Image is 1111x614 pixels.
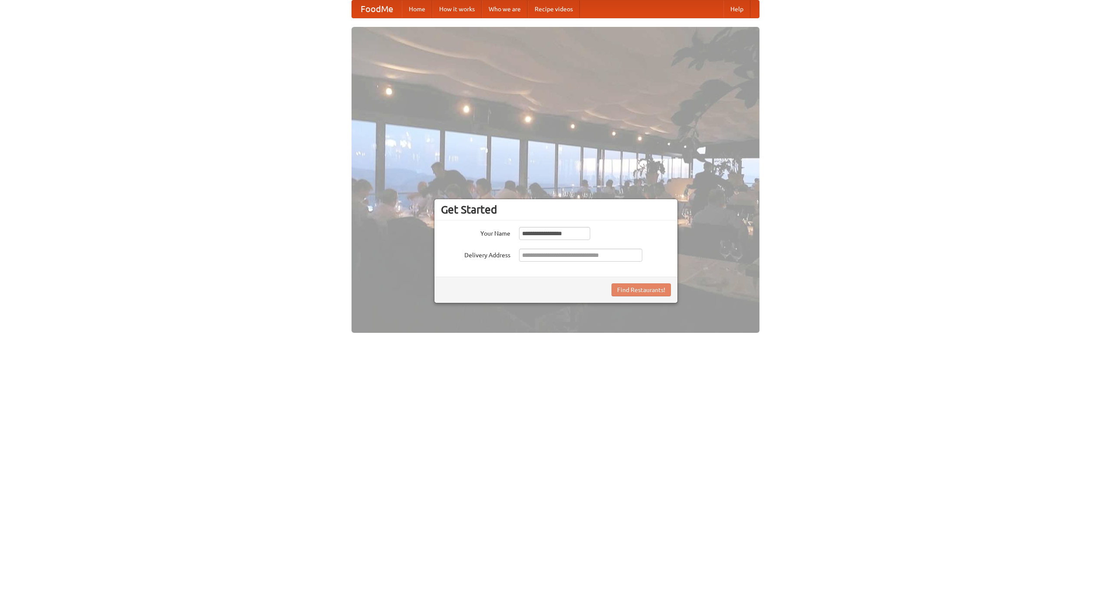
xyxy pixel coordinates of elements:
h3: Get Started [441,203,671,216]
a: Help [723,0,750,18]
label: Delivery Address [441,249,510,259]
label: Your Name [441,227,510,238]
a: Recipe videos [528,0,580,18]
button: Find Restaurants! [611,283,671,296]
a: How it works [432,0,482,18]
a: Home [402,0,432,18]
a: Who we are [482,0,528,18]
a: FoodMe [352,0,402,18]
